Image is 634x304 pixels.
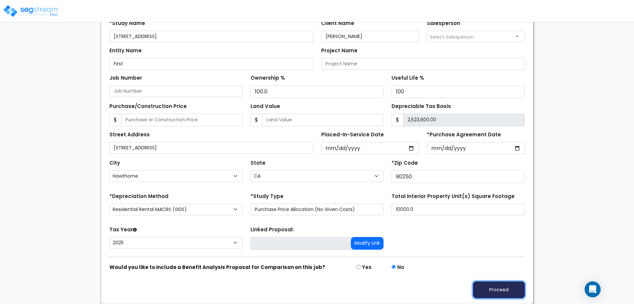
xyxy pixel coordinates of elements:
[392,193,515,200] label: Total Interior Property Unit(s) Square Footage
[109,159,120,167] label: City
[427,142,525,155] input: Purchase Date
[392,85,525,98] input: Useful Life %
[109,226,137,234] label: Tax Year
[321,131,384,139] label: Placed-In-Service Date
[109,142,313,154] input: Street Address
[109,131,150,139] label: Street Address
[392,170,525,183] input: Zip Code
[109,47,142,55] label: Entity Name
[362,264,372,271] label: Yes
[321,47,358,55] label: Project Name
[351,237,384,250] button: Modify Link
[250,226,294,234] label: Linked Proposal:
[427,131,501,139] label: *Purchase Agreement Date
[250,85,384,98] input: Ownership %
[585,281,601,297] div: Open Intercom Messenger
[250,114,262,126] span: $
[403,114,525,126] input: 0.00
[321,20,354,27] label: Client Name
[121,114,242,126] input: Purchase or Construction Price
[250,193,283,200] label: *Study Type
[430,34,474,40] span: Select Salesperson
[250,103,280,110] label: Land Value
[392,159,418,167] label: *Zip Code
[397,264,404,271] label: No
[109,74,142,82] label: Job Number
[109,58,313,70] input: Entity Name
[250,74,285,82] label: Ownership %
[109,31,313,42] input: Study Name
[392,103,451,110] label: Depreciable Tax Basis
[3,4,59,18] img: logo_pro_r.png
[321,31,419,42] input: Client Name
[109,103,187,110] label: Purchase/Construction Price
[109,85,242,97] input: Job Number
[427,20,460,27] label: Salesperson
[109,193,168,200] label: *Depreciation Method
[109,264,325,271] strong: Would you like to include a Benefit Analysis Proposal for Comparison on this job?
[392,74,424,82] label: Useful Life %
[321,58,525,70] input: Project Name
[250,159,265,167] label: State
[392,114,404,126] span: $
[109,20,145,27] label: *Study Name
[262,114,384,126] input: Land Value
[392,204,525,215] input: total square foot
[109,114,121,126] span: $
[473,281,525,298] button: Proceed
